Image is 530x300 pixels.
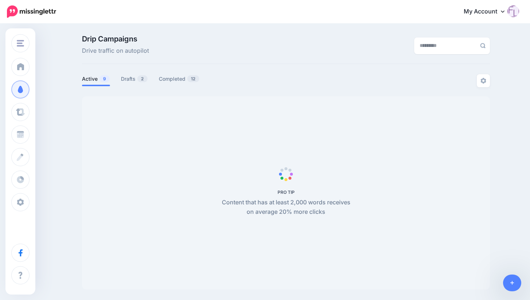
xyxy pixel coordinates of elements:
span: Drive traffic on autopilot [82,46,149,56]
p: Content that has at least 2,000 words receives on average 20% more clicks [218,198,354,217]
img: search-grey-6.png [480,43,486,48]
img: Missinglettr [7,5,56,18]
img: settings-grey.png [480,78,486,84]
a: Active9 [82,75,110,83]
img: menu.png [17,40,24,47]
a: Completed12 [159,75,200,83]
span: 2 [137,75,148,82]
h5: PRO TIP [218,189,354,195]
span: Drip Campaigns [82,35,149,43]
span: 9 [99,75,110,82]
a: Drafts2 [121,75,148,83]
a: My Account [456,3,519,21]
span: 12 [187,75,199,82]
